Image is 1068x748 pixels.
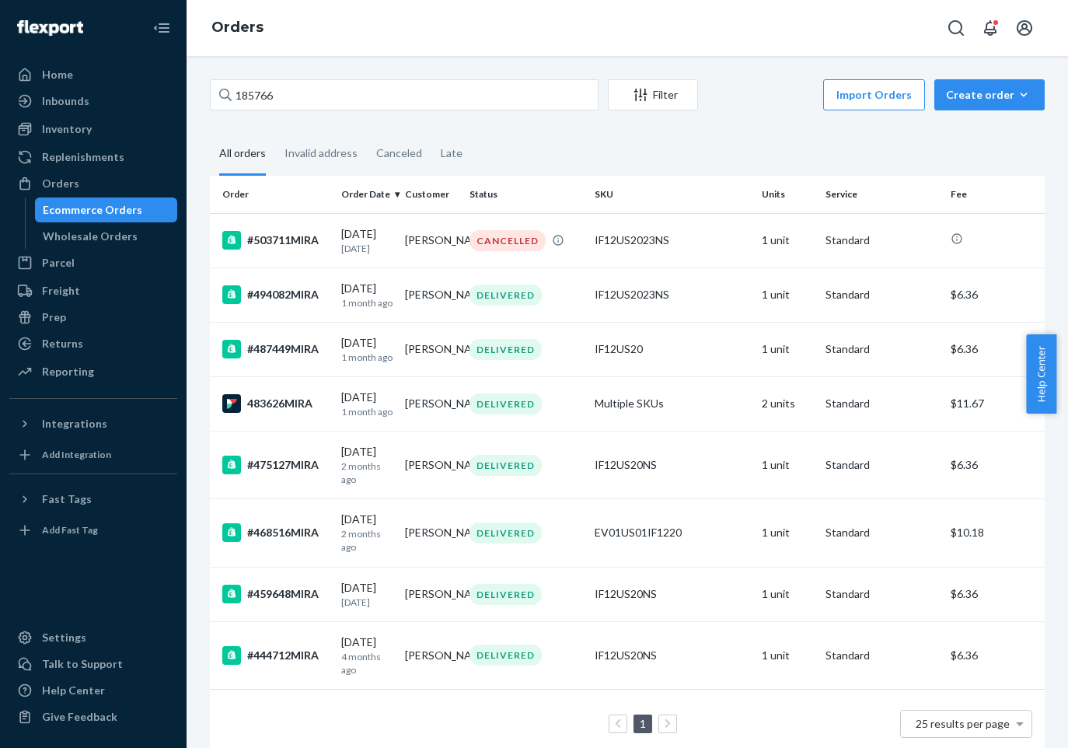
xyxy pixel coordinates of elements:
div: Ecommerce Orders [43,202,142,218]
div: [DATE] [341,390,393,418]
a: Help Center [9,678,177,703]
div: Customer [405,187,456,201]
td: [PERSON_NAME] [399,376,462,431]
p: Standard [825,648,938,663]
div: Add Integration [42,448,111,461]
p: Standard [825,287,938,302]
div: DELIVERED [469,393,542,414]
div: Prep [42,309,66,325]
div: IF12US2023NS [595,287,749,302]
div: [DATE] [341,580,393,609]
div: IF12US2023NS [595,232,749,248]
div: DELIVERED [469,285,542,306]
div: #459648MIRA [222,585,329,603]
a: Talk to Support [9,652,177,676]
td: $11.67 [944,376,1045,431]
td: $6.36 [944,621,1045,689]
a: Parcel [9,250,177,275]
th: Units [756,176,819,213]
td: [PERSON_NAME] [399,621,462,689]
p: 1 month ago [341,351,393,364]
div: Inventory [42,121,92,137]
th: Status [463,176,588,213]
th: Service [819,176,944,213]
div: Invalid address [284,133,358,173]
td: 2 units [756,376,819,431]
p: [DATE] [341,242,393,255]
div: Replenishments [42,149,124,165]
button: Fast Tags [9,487,177,512]
div: Help Center [42,683,105,698]
div: Create order [946,87,1033,103]
div: Wholesale Orders [43,229,138,244]
td: 1 unit [756,432,819,499]
div: #494082MIRA [222,285,329,304]
div: Add Fast Tag [42,523,98,537]
td: [PERSON_NAME] [399,499,462,567]
div: Late [441,133,462,173]
div: #444712MIRA [222,646,329,665]
a: Inventory [9,117,177,142]
td: 1 unit [756,621,819,689]
td: 1 unit [756,213,819,267]
td: $6.36 [944,432,1045,499]
button: Help Center [1026,334,1056,414]
button: Give Feedback [9,704,177,729]
div: EV01US01IF1220 [595,525,749,540]
div: Integrations [42,416,107,432]
button: Open notifications [975,12,1006,44]
div: [DATE] [341,634,393,676]
th: SKU [588,176,756,213]
a: Add Integration [9,442,177,467]
p: 1 month ago [341,405,393,418]
input: Search orders [210,79,599,110]
span: 25 results per page [916,717,1010,730]
div: DELIVERED [469,455,542,476]
div: DELIVERED [469,645,542,666]
div: Give Feedback [42,709,117,725]
div: 483626MIRA [222,394,329,413]
p: Standard [825,457,938,473]
div: [DATE] [341,512,393,554]
th: Fee [944,176,1045,213]
div: Freight [42,283,80,299]
a: Freight [9,278,177,303]
div: [DATE] [341,281,393,309]
td: 1 unit [756,322,819,376]
p: Standard [825,341,938,357]
a: Settings [9,625,177,650]
button: Open account menu [1009,12,1040,44]
a: Reporting [9,359,177,384]
div: Fast Tags [42,491,92,507]
td: [PERSON_NAME] [399,432,462,499]
p: Standard [825,525,938,540]
a: Replenishments [9,145,177,170]
div: Inbounds [42,93,89,109]
a: Add Fast Tag [9,518,177,543]
div: DELIVERED [469,584,542,605]
div: Orders [42,176,79,191]
div: DELIVERED [469,339,542,360]
div: DELIVERED [469,523,542,544]
div: IF12US20NS [595,648,749,663]
div: #468516MIRA [222,523,329,542]
div: Canceled [376,133,422,173]
img: Flexport logo [17,20,83,36]
div: Settings [42,630,86,645]
a: Home [9,62,177,87]
div: Filter [609,87,697,103]
a: Orders [211,19,264,36]
div: IF12US20NS [595,457,749,473]
td: $6.36 [944,567,1045,621]
p: Standard [825,232,938,248]
td: [PERSON_NAME] [399,567,462,621]
div: CANCELLED [469,230,546,251]
button: Import Orders [823,79,925,110]
th: Order Date [335,176,399,213]
p: 1 month ago [341,296,393,309]
ol: breadcrumbs [199,5,276,51]
a: Ecommerce Orders [35,197,178,222]
button: Close Navigation [146,12,177,44]
button: Filter [608,79,698,110]
th: Order [210,176,335,213]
